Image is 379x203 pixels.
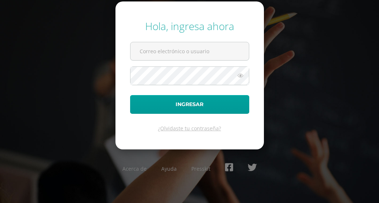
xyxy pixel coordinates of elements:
a: ¿Olvidaste tu contraseña? [158,125,221,132]
a: Ayuda [161,165,177,172]
a: Presskit [191,165,210,172]
div: Hola, ingresa ahora [130,19,249,33]
button: Ingresar [130,95,249,114]
a: Acerca de [122,165,147,172]
input: Correo electrónico o usuario [130,42,249,60]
